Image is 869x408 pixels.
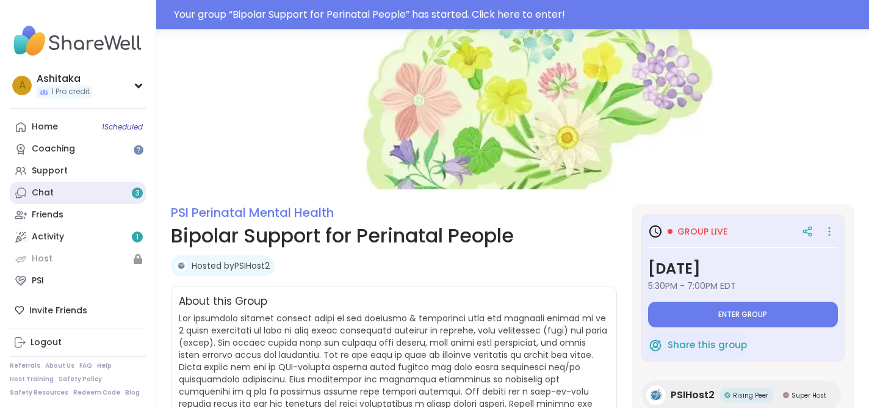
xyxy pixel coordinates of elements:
[10,160,146,182] a: Support
[10,362,40,370] a: Referrals
[102,122,143,132] span: 1 Scheduled
[10,299,146,321] div: Invite Friends
[10,375,54,384] a: Host Training
[648,302,838,327] button: Enter group
[646,385,666,405] img: PSIHost2
[783,392,789,398] img: Super Host
[51,87,90,97] span: 1 Pro credit
[791,391,826,400] span: Super Host
[156,29,869,189] img: Bipolar Support for Perinatal People cover image
[73,388,120,397] a: Redeem Code
[32,121,58,133] div: Home
[32,231,64,243] div: Activity
[31,337,62,349] div: Logout
[125,388,140,397] a: Blog
[19,78,26,93] span: A
[171,204,334,221] a: PSI Perinatal Mental Health
[668,338,747,352] span: Share this group
[32,253,52,265] div: Host
[648,258,838,280] h3: [DATE]
[192,260,270,272] a: Hosted byPSIHost2
[10,226,146,248] a: Activity1
[32,275,44,287] div: PSI
[32,143,75,155] div: Coaching
[10,20,146,62] img: ShareWell Nav Logo
[32,165,68,177] div: Support
[648,280,838,292] span: 5:30PM - 7:00PM EDT
[10,248,146,270] a: Host
[10,270,146,292] a: PSI
[10,138,146,160] a: Coaching
[32,209,63,221] div: Friends
[671,388,715,403] span: PSIHost2
[174,7,862,22] div: Your group “ Bipolar Support for Perinatal People ” has started. Click here to enter!
[171,221,617,250] h1: Bipolar Support for Perinatal People
[175,260,187,272] img: PSIHost2
[45,362,74,370] a: About Us
[179,294,267,310] h2: About this Group
[733,391,768,400] span: Rising Peer
[724,392,730,398] img: Rising Peer
[97,362,112,370] a: Help
[648,332,747,358] button: Share this group
[32,187,54,199] div: Chat
[134,145,143,155] iframe: Spotlight
[59,375,102,384] a: Safety Policy
[718,310,767,319] span: Enter group
[10,332,146,354] a: Logout
[677,225,727,238] span: Group live
[648,338,663,352] img: ShareWell Logomark
[37,72,92,86] div: Ashitaka
[79,362,92,370] a: FAQ
[10,204,146,226] a: Friends
[136,232,139,242] span: 1
[10,182,146,204] a: Chat3
[10,388,68,397] a: Safety Resources
[10,116,146,138] a: Home1Scheduled
[135,188,140,199] span: 3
